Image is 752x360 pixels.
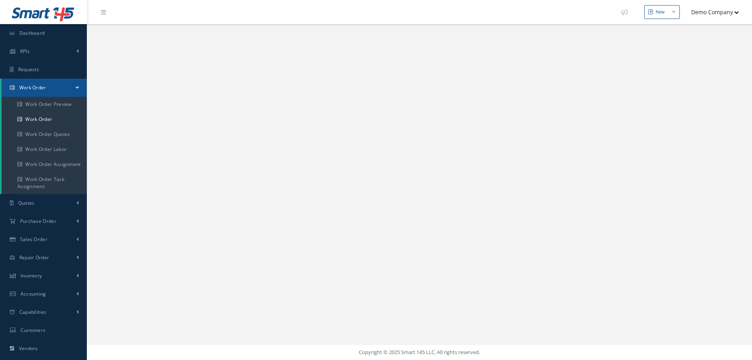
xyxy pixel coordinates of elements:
div: Copyright © 2025 Smart 145 LLC. All rights reserved. [95,349,744,356]
span: Quotes [18,200,35,206]
span: Repair Order [19,254,49,261]
a: Work Order Quotes [2,127,87,142]
span: Capabilities [19,309,47,315]
button: New [644,5,680,19]
a: Work Order [2,112,87,127]
a: Work Order Labor [2,142,87,157]
span: KPIs [20,48,30,55]
span: Requests [18,66,39,73]
button: Demo Company [684,4,739,20]
span: Accounting [21,290,46,297]
a: Work Order Preview [2,97,87,112]
a: Work Order [2,79,87,97]
span: Purchase Order [20,218,56,224]
a: Work Order Assignment [2,157,87,172]
span: Sales Order [20,236,47,243]
span: Work Order [19,84,46,91]
a: Work Order Task Assignment [2,172,87,194]
span: Inventory [21,272,42,279]
span: Customers [21,327,46,334]
span: Vendors [19,345,38,352]
span: Dashboard [19,30,45,36]
div: New [656,9,665,15]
